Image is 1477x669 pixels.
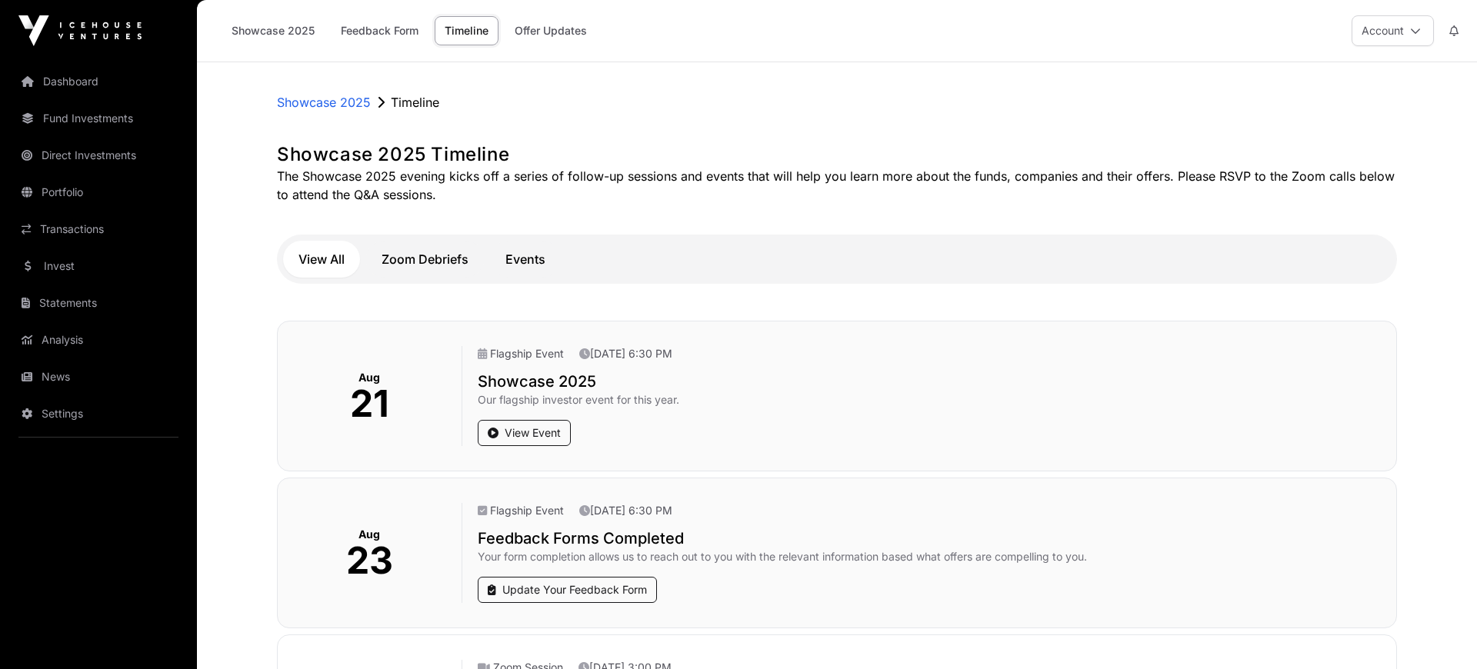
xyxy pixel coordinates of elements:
button: Events [490,241,561,278]
a: Fund Investments [12,102,185,135]
a: Invest [12,249,185,283]
p: The Showcase 2025 evening kicks off a series of follow-up sessions and events that will help you ... [277,167,1397,204]
a: Portfolio [12,175,185,209]
iframe: Chat Widget [1400,595,1477,669]
a: Analysis [12,323,185,357]
p: Your form completion allows us to reach out to you with the relevant information based what offer... [478,549,1384,564]
button: Account [1352,15,1434,46]
button: Zoom Debriefs [366,241,484,278]
a: Showcase 2025 [222,16,325,45]
p: [DATE] 6:30 PM [579,503,672,518]
a: Feedback Form [331,16,428,45]
a: News [12,360,185,394]
a: Offer Updates [505,16,597,45]
p: 23 [346,542,393,579]
a: Timeline [435,16,498,45]
a: Update Your Feedback Form [478,577,657,603]
p: Our flagship investor event for this year. [478,392,1384,408]
p: Timeline [391,93,439,111]
a: Dashboard [12,65,185,98]
h2: Feedback Forms Completed [478,528,1384,549]
a: Statements [12,286,185,320]
a: View Event [478,420,571,446]
h1: Showcase 2025 Timeline [277,142,1397,167]
p: Flagship Event [478,503,564,518]
p: Flagship Event [478,346,564,361]
p: [DATE] 6:30 PM [579,346,672,361]
nav: Tabs [283,241,1391,278]
p: Aug [358,370,380,385]
a: Direct Investments [12,138,185,172]
p: 21 [350,385,389,422]
a: Settings [12,397,185,431]
img: Icehouse Ventures Logo [18,15,142,46]
a: Transactions [12,212,185,246]
button: View All [283,241,360,278]
a: Showcase 2025 [277,93,371,111]
h2: Showcase 2025 [478,371,1384,392]
p: Aug [358,527,380,542]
